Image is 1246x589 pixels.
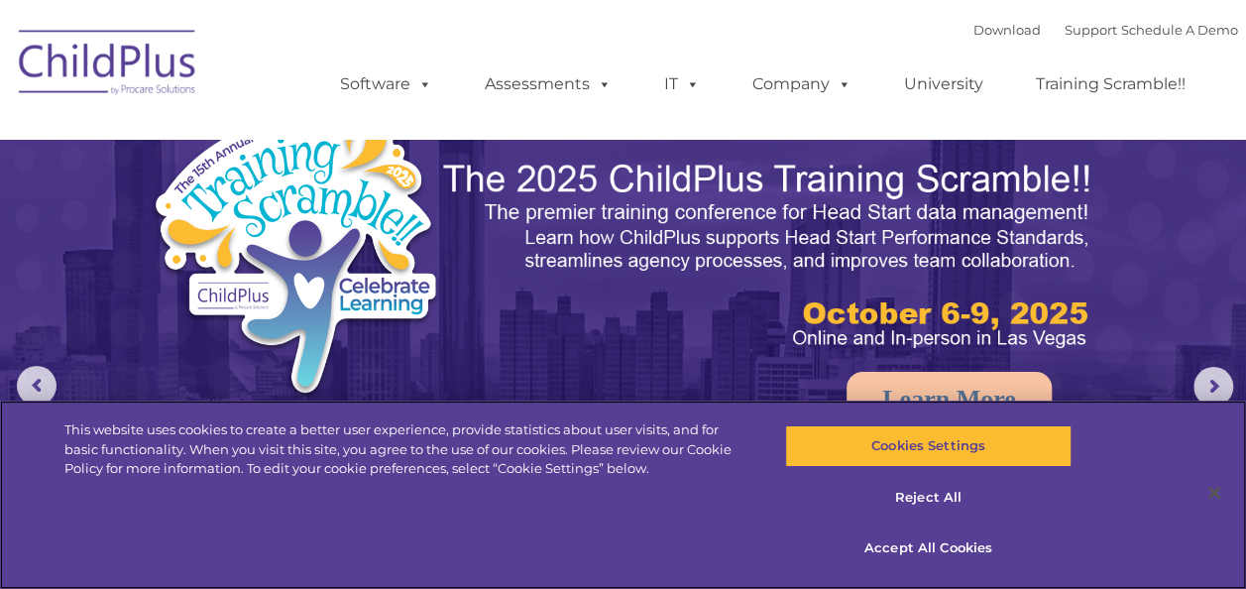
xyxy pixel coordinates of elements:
a: Company [733,64,871,104]
span: Last name [276,131,336,146]
a: Learn More [847,372,1052,427]
a: Software [320,64,452,104]
a: Schedule A Demo [1121,22,1238,38]
button: Accept All Cookies [785,528,1072,569]
a: Assessments [465,64,631,104]
font: | [973,22,1238,38]
div: This website uses cookies to create a better user experience, provide statistics about user visit... [64,420,747,479]
a: University [884,64,1003,104]
button: Close [1192,471,1236,515]
a: IT [644,64,720,104]
a: Training Scramble!! [1016,64,1205,104]
span: Phone number [276,212,360,227]
a: Download [973,22,1041,38]
button: Reject All [785,477,1072,519]
a: Support [1065,22,1117,38]
button: Cookies Settings [785,425,1072,467]
img: ChildPlus by Procare Solutions [9,16,207,115]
